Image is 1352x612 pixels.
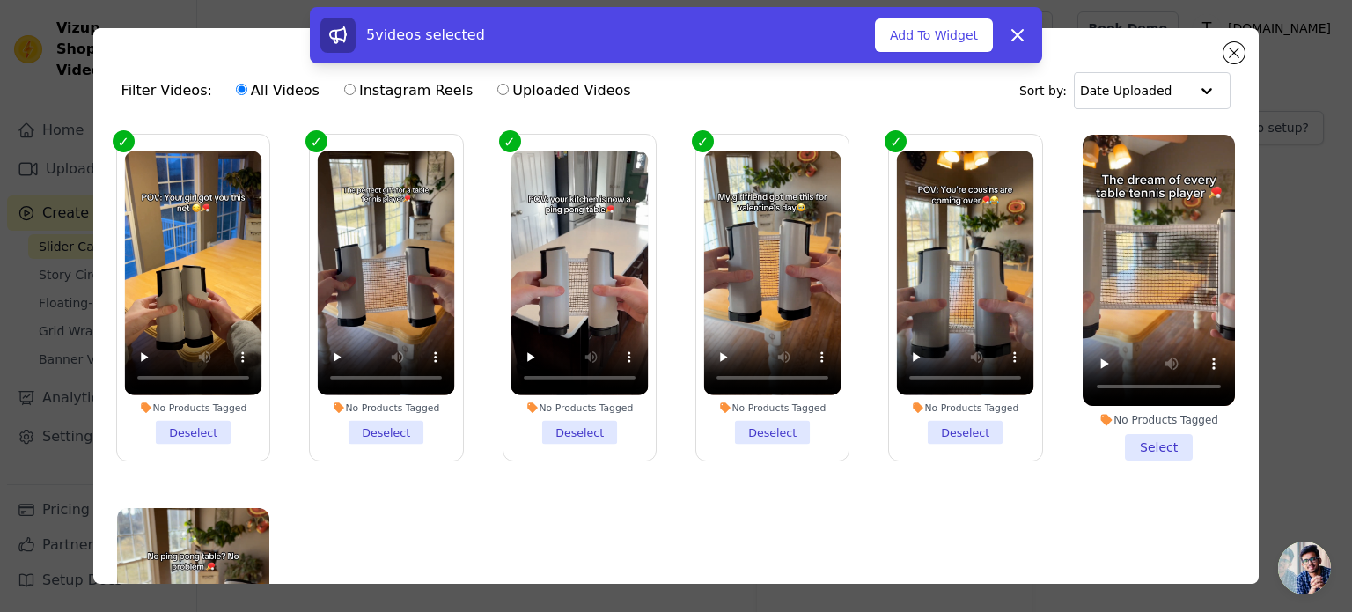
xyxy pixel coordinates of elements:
[511,402,648,414] div: No Products Tagged
[366,26,485,43] span: 5 videos selected
[124,402,261,414] div: No Products Tagged
[897,402,1034,414] div: No Products Tagged
[875,18,993,52] button: Add To Widget
[704,402,841,414] div: No Products Tagged
[1083,413,1235,427] div: No Products Tagged
[318,402,455,414] div: No Products Tagged
[235,79,320,102] label: All Videos
[121,70,641,111] div: Filter Videos:
[496,79,631,102] label: Uploaded Videos
[343,79,474,102] label: Instagram Reels
[1278,542,1331,594] div: Open chat
[1019,72,1231,109] div: Sort by:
